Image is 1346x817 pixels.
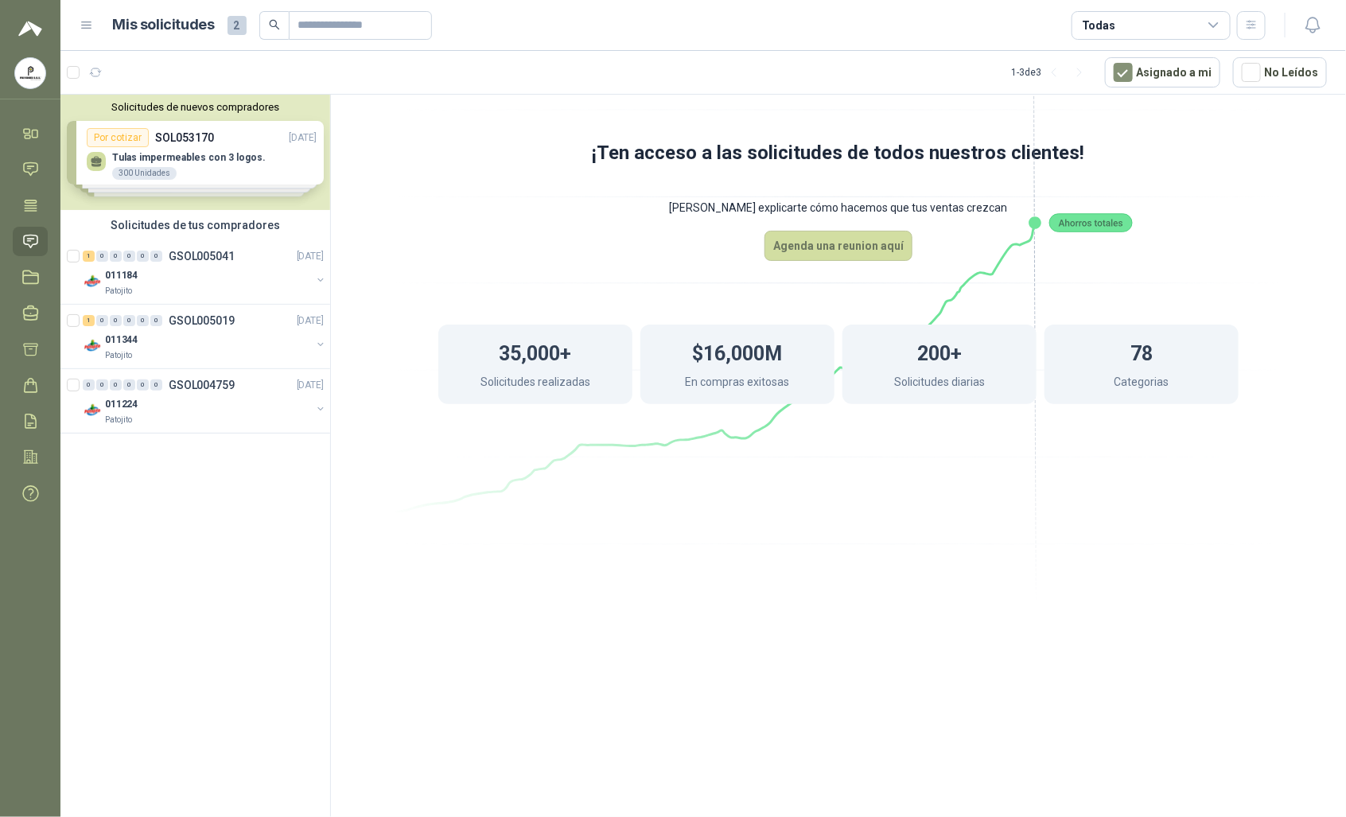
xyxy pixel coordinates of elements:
[105,268,138,283] p: 011184
[693,334,783,369] h1: $16,000M
[150,379,162,391] div: 0
[105,414,132,426] p: Patojito
[269,19,280,30] span: search
[83,272,102,291] img: Company Logo
[917,334,962,369] h1: 200+
[686,373,790,395] p: En compras exitosas
[297,249,324,264] p: [DATE]
[137,251,149,262] div: 0
[105,397,138,412] p: 011224
[1105,57,1220,88] button: Asignado a mi
[105,285,132,298] p: Patojito
[83,337,102,356] img: Company Logo
[83,375,327,426] a: 0 0 0 0 0 0 GSOL004759[DATE] Company Logo011224Patojito
[83,315,95,326] div: 1
[297,313,324,329] p: [DATE]
[96,315,108,326] div: 0
[60,210,330,240] div: Solicitudes de tus compradores
[169,379,235,391] p: GSOL004759
[123,315,135,326] div: 0
[137,315,149,326] div: 0
[1011,60,1092,85] div: 1 - 3 de 3
[60,95,330,210] div: Solicitudes de nuevos compradoresPor cotizarSOL053170[DATE] Tulas impermeables con 3 logos.300 Un...
[375,185,1302,231] p: [PERSON_NAME] explicarte cómo hacemos que tus ventas crezcan
[123,251,135,262] div: 0
[15,58,45,88] img: Company Logo
[113,14,215,37] h1: Mis solicitudes
[67,101,324,113] button: Solicitudes de nuevos compradores
[105,349,132,362] p: Patojito
[297,378,324,393] p: [DATE]
[83,247,327,298] a: 1 0 0 0 0 0 GSOL005041[DATE] Company Logo011184Patojito
[169,315,235,326] p: GSOL005019
[110,251,122,262] div: 0
[1082,17,1115,34] div: Todas
[375,138,1302,169] h1: ¡Ten acceso a las solicitudes de todos nuestros clientes!
[500,334,572,369] h1: 35,000+
[110,379,122,391] div: 0
[764,231,912,261] button: Agenda una reunion aquí
[150,251,162,262] div: 0
[83,311,327,362] a: 1 0 0 0 0 0 GSOL005019[DATE] Company Logo011344Patojito
[83,251,95,262] div: 1
[1115,373,1169,395] p: Categorias
[83,379,95,391] div: 0
[96,379,108,391] div: 0
[228,16,247,35] span: 2
[96,251,108,262] div: 0
[18,19,42,38] img: Logo peakr
[480,373,590,395] p: Solicitudes realizadas
[83,401,102,420] img: Company Logo
[1233,57,1327,88] button: No Leídos
[105,333,138,348] p: 011344
[150,315,162,326] div: 0
[1130,334,1153,369] h1: 78
[123,379,135,391] div: 0
[894,373,985,395] p: Solicitudes diarias
[137,379,149,391] div: 0
[169,251,235,262] p: GSOL005041
[110,315,122,326] div: 0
